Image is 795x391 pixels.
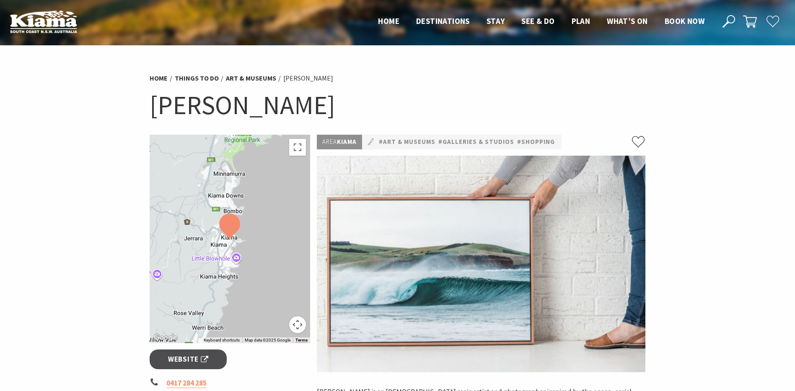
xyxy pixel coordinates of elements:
[370,15,713,29] nav: Main Menu
[487,16,505,26] span: Stay
[322,138,337,146] span: Area
[175,74,219,83] a: Things To Do
[416,16,470,26] span: Destinations
[168,354,208,365] span: Website
[150,349,227,369] a: Website
[152,332,179,343] img: Google
[572,16,590,26] span: Plan
[204,337,240,343] button: Keyboard shortcuts
[150,74,168,83] a: Home
[378,16,399,26] span: Home
[438,137,514,147] a: #Galleries & Studios
[166,378,207,388] a: 0417 284 285
[289,139,306,156] button: Toggle fullscreen view
[226,74,276,83] a: Art & Museums
[283,73,333,84] li: [PERSON_NAME]
[665,16,704,26] span: Book now
[295,338,308,343] a: Terms (opens in new tab)
[10,10,77,33] img: Kiama Logo
[289,316,306,333] button: Map camera controls
[150,88,646,122] h1: [PERSON_NAME]
[521,16,554,26] span: See & Do
[245,338,290,342] span: Map data ©2025 Google
[379,137,435,147] a: #Art & Museums
[317,135,362,149] p: Kiama
[152,332,179,343] a: Click to see this area on Google Maps
[607,16,648,26] span: What’s On
[517,137,555,147] a: #Shopping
